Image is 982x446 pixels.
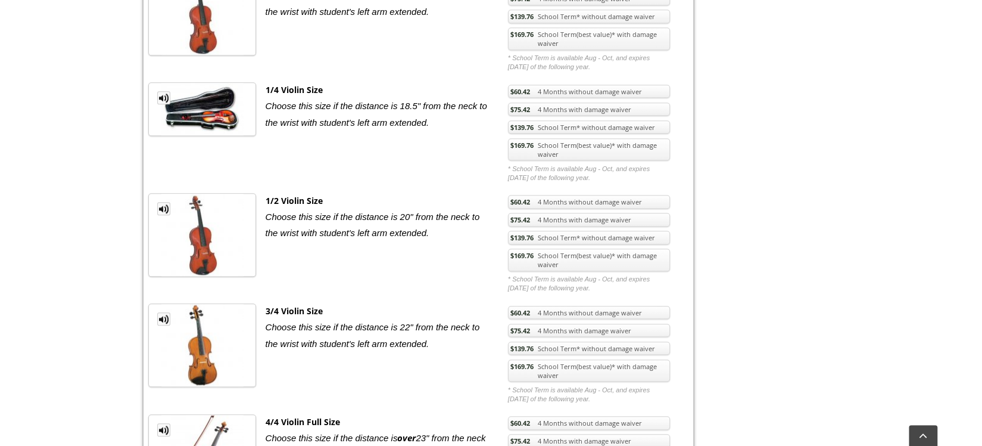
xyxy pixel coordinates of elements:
a: MP3 Clip [157,202,170,215]
a: MP3 Clip [157,423,170,436]
span: $139.76 [510,233,533,242]
a: $75.424 Months with damage waiver [508,103,670,116]
a: $169.76School Term(best value)* with damage waiver [508,138,670,161]
a: MP3 Clip [157,312,170,326]
span: $139.76 [510,12,533,21]
em: Choose this size if the distance is 20" from the neck to the wrist with student's left arm extended. [265,212,479,238]
span: $139.76 [510,344,533,353]
div: 4/4 Violin Full Size [265,414,490,430]
em: * School Term is available Aug - Oct, and expires [DATE] of the following year. [508,386,670,404]
div: 1/2 Violin Size [265,193,490,209]
em: * School Term is available Aug - Oct, and expires [DATE] of the following year. [508,165,670,182]
em: * School Term is available Aug - Oct, and expires [DATE] of the following year. [508,275,670,293]
a: $75.424 Months with damage waiver [508,324,670,337]
a: $139.76School Term* without damage waiver [508,120,670,134]
a: $169.76School Term(best value)* with damage waiver [508,27,670,50]
div: 3/4 Violin Size [265,303,490,319]
span: $169.76 [510,30,533,39]
a: $75.424 Months with damage waiver [508,213,670,227]
a: $60.424 Months without damage waiver [508,306,670,320]
span: $75.42 [510,105,529,114]
a: $169.76School Term(best value)* with damage waiver [508,360,670,382]
em: Choose this size if the distance is 18.5" from the neck to the wrist with student's left arm exte... [265,101,487,127]
span: $75.42 [510,215,529,224]
span: $169.76 [510,362,533,371]
a: $60.424 Months without damage waiver [508,85,670,98]
img: th_1fc34dab4bdaff02a3697e89cb8f30dd_1338903562Violin.JPG [161,83,244,135]
span: $169.76 [510,251,533,260]
span: $75.42 [510,326,529,335]
em: * School Term is available Aug - Oct, and expires [DATE] of the following year. [508,54,670,72]
img: th_1fc34dab4bdaff02a3697e89cb8f30dd_1340371828ViolinThreeQuarterSize.jpg [161,304,244,386]
span: $60.42 [510,419,529,428]
a: MP3 Clip [157,91,170,104]
span: $60.42 [510,197,529,206]
em: Choose this size if the distance is 22" from the neck to the wrist with student's left arm extended. [265,322,479,348]
a: $60.424 Months without damage waiver [508,416,670,430]
a: $139.76School Term* without damage waiver [508,231,670,244]
a: $139.76School Term* without damage waiver [508,10,670,23]
span: $169.76 [510,141,533,150]
a: $139.76School Term* without damage waiver [508,342,670,355]
a: $60.424 Months without damage waiver [508,195,670,209]
a: $169.76School Term(best value)* with damage waiver [508,249,670,271]
span: $139.76 [510,123,533,132]
img: th_1fc34dab4bdaff02a3697e89cb8f30dd_1340371800ViolinHalfSIze.jpg [161,194,244,276]
span: $75.42 [510,436,529,445]
span: $60.42 [510,87,529,96]
strong: over [397,432,416,444]
span: $60.42 [510,308,529,317]
div: 1/4 Violin Size [265,82,490,98]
